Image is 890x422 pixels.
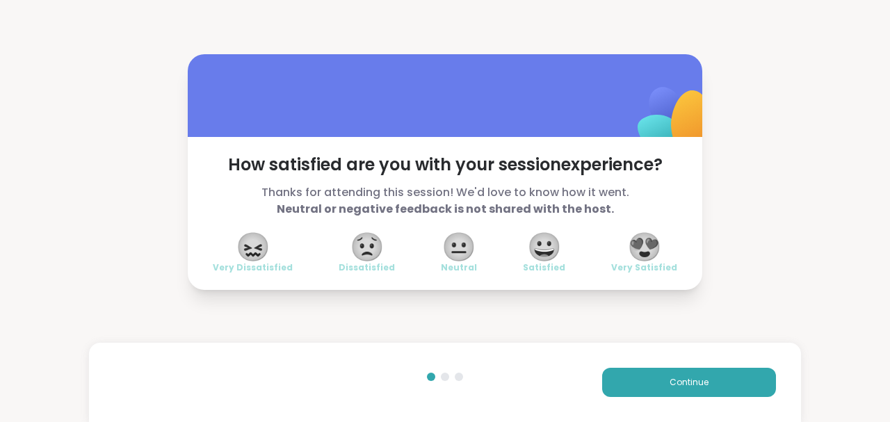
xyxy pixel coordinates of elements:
[605,51,743,189] img: ShareWell Logomark
[627,234,662,259] span: 😍
[213,154,677,176] span: How satisfied are you with your session experience?
[527,234,562,259] span: 😀
[339,262,395,273] span: Dissatisfied
[670,376,709,389] span: Continue
[277,201,614,217] b: Neutral or negative feedback is not shared with the host.
[350,234,385,259] span: 😟
[213,184,677,218] span: Thanks for attending this session! We'd love to know how it went.
[602,368,776,397] button: Continue
[441,262,477,273] span: Neutral
[236,234,270,259] span: 😖
[442,234,476,259] span: 😐
[611,262,677,273] span: Very Satisfied
[523,262,565,273] span: Satisfied
[213,262,293,273] span: Very Dissatisfied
